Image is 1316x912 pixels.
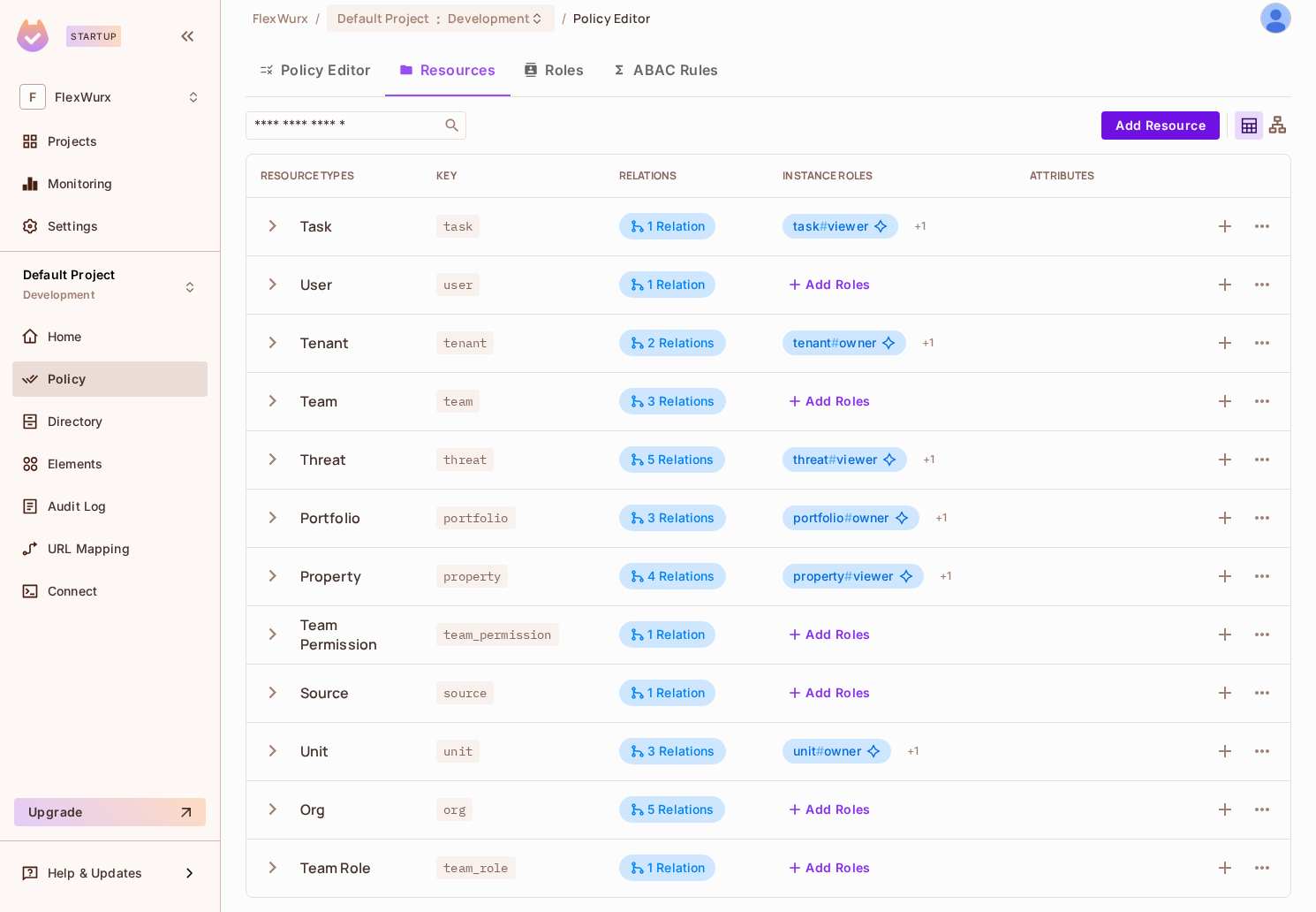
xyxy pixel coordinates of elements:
[48,330,82,344] span: Home
[436,169,591,183] div: Key
[48,584,97,598] span: Connect
[1101,111,1220,140] button: Add Resource
[17,19,49,52] img: SReyMgAAAABJRU5ErkJggg==
[844,568,852,583] span: #
[1030,169,1162,183] div: Attributes
[436,681,494,704] span: source
[783,270,878,299] button: Add Roles
[793,218,828,233] span: task
[915,329,941,357] div: + 1
[435,11,442,26] span: :
[820,218,828,233] span: #
[793,452,836,467] span: threat
[793,568,852,583] span: property
[619,169,754,183] div: Relations
[300,217,332,236] div: Task
[900,737,926,765] div: + 1
[828,452,836,467] span: #
[300,858,371,878] div: Team Role
[793,510,852,525] span: portfolio
[436,273,480,296] span: user
[436,448,494,471] span: threat
[253,10,308,27] span: the active workspace
[831,335,839,350] span: #
[300,615,409,654] div: Team Permission
[436,798,472,821] span: org
[300,741,329,761] div: Unit
[300,391,338,411] div: Team
[630,802,715,817] div: 5 Relations
[436,215,480,238] span: task
[436,331,494,354] span: tenant
[300,683,350,703] div: Source
[793,569,893,583] span: viewer
[436,740,480,763] span: unit
[783,679,878,707] button: Add Roles
[630,510,715,526] div: 3 Relations
[436,623,558,646] span: team_permission
[300,275,333,294] div: User
[783,169,1002,183] div: Instance roles
[928,504,954,532] div: + 1
[793,452,877,467] span: viewer
[793,336,876,350] span: owner
[337,10,429,27] span: Default Project
[907,212,933,240] div: + 1
[630,743,715,759] div: 3 Relations
[816,743,824,758] span: #
[630,860,706,876] div: 1 Relation
[300,333,350,353] div: Tenant
[300,800,325,819] div: Org
[630,393,715,409] div: 3 Relations
[630,627,706,642] div: 1 Relation
[48,499,106,513] span: Audit Log
[436,390,480,413] span: team
[933,562,958,590] div: + 1
[48,177,113,191] span: Monitoring
[48,219,98,233] span: Settings
[793,743,824,758] span: unit
[48,457,102,471] span: Elements
[315,10,320,27] li: /
[246,48,385,92] button: Policy Editor
[385,48,510,92] button: Resources
[793,511,889,525] span: owner
[55,90,111,104] span: Workspace: FlexWurx
[436,506,515,529] span: portfolio
[300,450,347,469] div: Threat
[14,798,206,826] button: Upgrade
[783,387,878,415] button: Add Roles
[793,219,868,233] span: viewer
[573,10,651,27] span: Policy Editor
[916,445,942,474] div: + 1
[300,566,361,586] div: Property
[48,866,142,880] span: Help & Updates
[783,620,878,649] button: Add Roles
[436,565,508,588] span: property
[1261,4,1290,33] img: Clayton Johnson
[23,288,95,302] span: Development
[300,508,360,528] div: Portfolio
[48,134,97,148] span: Projects
[630,335,715,351] div: 2 Relations
[844,510,852,525] span: #
[630,218,706,234] div: 1 Relation
[436,856,515,879] span: team_role
[630,277,706,293] div: 1 Relation
[562,10,566,27] li: /
[793,744,861,758] span: owner
[793,335,839,350] span: tenant
[48,372,86,386] span: Policy
[23,268,115,282] span: Default Project
[448,10,529,27] span: Development
[783,795,878,824] button: Add Roles
[66,26,121,47] div: Startup
[630,685,706,701] div: 1 Relation
[630,452,715,467] div: 5 Relations
[598,48,733,92] button: ABAC Rules
[630,568,715,584] div: 4 Relations
[48,414,102,429] span: Directory
[48,542,130,556] span: URL Mapping
[19,84,46,110] span: F
[510,48,598,92] button: Roles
